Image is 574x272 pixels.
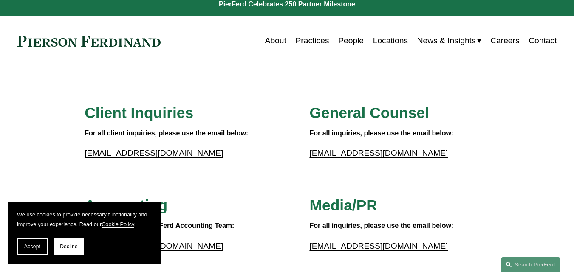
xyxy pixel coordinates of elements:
a: [EMAIL_ADDRESS][DOMAIN_NAME] [85,149,223,157]
span: Decline [60,244,78,250]
span: Client Inquiries [85,104,193,121]
strong: For all inquiries, please use the email below: [309,222,453,229]
a: folder dropdown [417,33,481,49]
span: Accounting [85,197,167,214]
a: [EMAIL_ADDRESS][DOMAIN_NAME] [309,241,448,250]
a: Cookie Policy [102,221,134,227]
span: Media/PR [309,197,377,214]
strong: For all inquiries, please use the email below: [309,129,453,137]
button: Accept [17,238,48,255]
button: Decline [54,238,84,255]
span: General Counsel [309,104,429,121]
a: [EMAIL_ADDRESS][DOMAIN_NAME] [309,149,448,157]
span: Accept [24,244,40,250]
strong: For all client inquiries, please use the email below: [85,129,248,137]
a: Locations [373,33,408,49]
a: Contact [529,33,557,49]
a: Search this site [501,257,560,272]
a: About [265,33,286,49]
span: News & Insights [417,34,476,48]
a: Practices [295,33,329,49]
a: People [338,33,364,49]
a: Careers [490,33,519,49]
section: Cookie banner [8,202,161,264]
p: We use cookies to provide necessary functionality and improve your experience. Read our . [17,210,153,230]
